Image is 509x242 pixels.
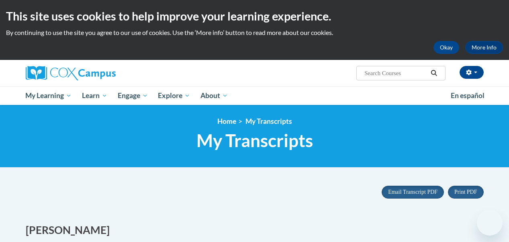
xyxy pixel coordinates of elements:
span: Learn [82,91,107,100]
button: Email Transcript PDF [382,186,444,199]
a: Engage [112,86,153,105]
button: Print PDF [448,186,483,199]
span: Email Transcript PDF [388,189,437,195]
div: Main menu [20,86,490,105]
input: Search Courses [364,68,428,78]
button: Okay [433,41,459,54]
a: Learn [77,86,112,105]
span: Engage [118,91,148,100]
span: About [200,91,228,100]
img: Cox Campus [26,66,116,80]
span: My Transcripts [196,130,313,151]
button: Account Settings [460,66,484,79]
a: Cox Campus [26,66,170,80]
h2: [PERSON_NAME] [26,223,249,238]
p: By continuing to use the site you agree to our use of cookies. Use the ‘More info’ button to read... [6,28,503,37]
span: My Transcripts [245,117,292,125]
iframe: Button to launch messaging window [477,210,503,236]
span: Print PDF [454,189,477,195]
a: En español [446,87,490,104]
button: Search [428,68,440,78]
a: More Info [465,41,503,54]
a: Home [217,117,236,125]
span: En español [451,91,484,100]
span: My Learning [25,91,72,100]
span: Explore [158,91,190,100]
h2: This site uses cookies to help improve your learning experience. [6,8,503,24]
a: Explore [153,86,195,105]
a: My Learning [20,86,77,105]
a: About [195,86,233,105]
